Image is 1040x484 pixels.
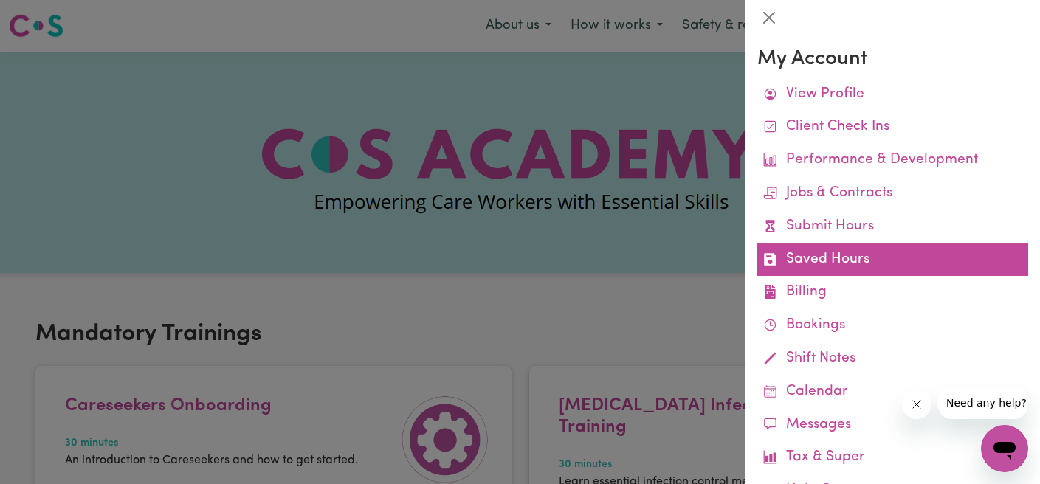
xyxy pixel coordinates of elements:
[757,111,1028,144] a: Client Check Ins
[757,441,1028,474] a: Tax & Super
[757,342,1028,376] a: Shift Notes
[757,243,1028,277] a: Saved Hours
[757,409,1028,442] a: Messages
[757,6,781,30] button: Close
[757,276,1028,309] a: Billing
[757,47,1028,72] h3: My Account
[757,177,1028,210] a: Jobs & Contracts
[981,425,1028,472] iframe: Button to launch messaging window
[757,376,1028,409] a: Calendar
[757,144,1028,177] a: Performance & Development
[757,210,1028,243] a: Submit Hours
[937,387,1028,419] iframe: Message from company
[757,309,1028,342] a: Bookings
[902,390,931,419] iframe: Close message
[757,78,1028,111] a: View Profile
